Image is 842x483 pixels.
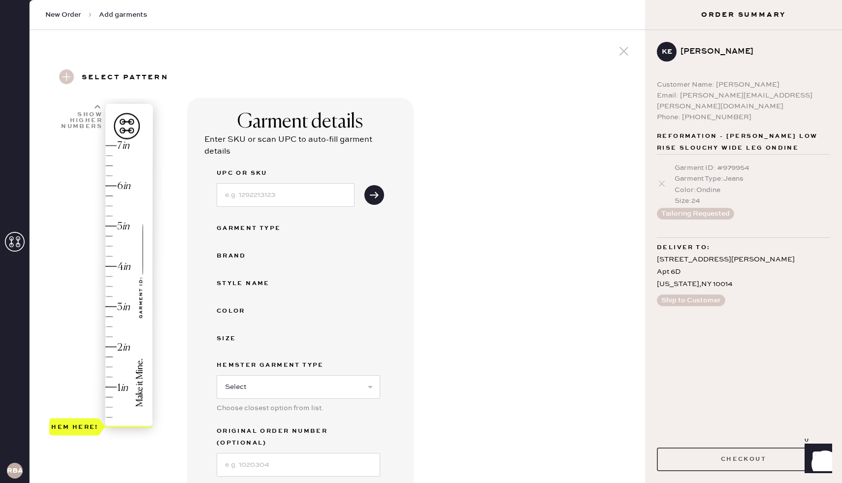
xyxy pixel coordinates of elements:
div: Garment Type : Jeans [675,173,830,184]
div: Style name [217,278,295,290]
span: Deliver to: [657,242,710,254]
div: Email: [PERSON_NAME][EMAIL_ADDRESS][PERSON_NAME][DOMAIN_NAME] [657,90,830,112]
div: Hem here! [51,421,98,433]
div: Garment Type [217,223,295,234]
iframe: Front Chat [795,439,838,481]
div: Show higher numbers [60,112,102,129]
div: 7 [117,139,122,153]
div: [STREET_ADDRESS][PERSON_NAME] Apt 6D [US_STATE] , NY 10014 [657,254,830,291]
label: UPC or SKU [217,167,355,179]
div: Brand [217,250,295,262]
h3: Select pattern [82,69,168,86]
div: Garment ID : # 979954 [675,162,830,173]
label: Original Order Number (Optional) [217,425,380,449]
div: Color [217,305,295,317]
span: New Order [45,10,81,20]
div: Garment details [237,110,363,134]
button: Checkout [657,448,830,471]
input: e.g. 1020304 [217,453,380,477]
div: in [122,139,130,153]
button: Ship to Customer [657,294,725,306]
div: Size [217,333,295,345]
div: Customer Name: [PERSON_NAME] [657,79,830,90]
h3: Order Summary [645,10,842,20]
div: Phone: [PHONE_NUMBER] [657,112,830,123]
div: Choose closest option from list. [217,403,380,414]
div: Enter SKU or scan UPC to auto-fill garment details [204,134,396,158]
label: Hemster Garment Type [217,359,380,371]
img: image [105,104,153,426]
div: Color : Ondine [675,185,830,195]
button: Tailoring Requested [657,208,734,220]
span: Add garments [99,10,147,20]
div: Size : 24 [675,195,830,206]
input: e.g. 1292213123 [217,183,355,207]
h3: RBA [7,467,23,474]
span: Reformation - [PERSON_NAME] Low Rise Slouchy Wide Leg Ondine [657,130,830,154]
h3: KE [662,48,672,55]
div: [PERSON_NAME] [680,46,822,58]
